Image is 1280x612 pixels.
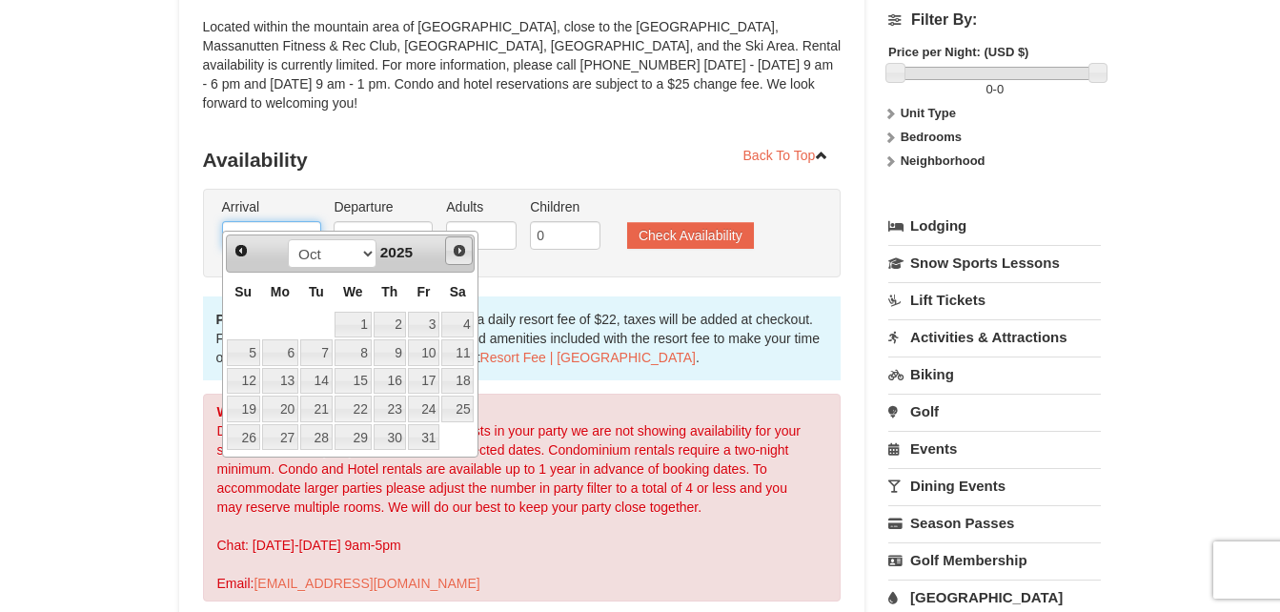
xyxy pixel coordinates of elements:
[381,284,397,299] span: Thursday
[888,542,1101,578] a: Golf Membership
[627,222,754,249] button: Check Availability
[335,368,372,395] a: 15
[888,431,1101,466] a: Events
[901,130,962,144] strong: Bedrooms
[441,396,474,422] a: 25
[480,350,696,365] a: Resort Fee | [GEOGRAPHIC_DATA]
[374,424,406,451] a: 30
[408,396,440,422] a: 24
[417,284,431,299] span: Friday
[271,284,290,299] span: Monday
[335,424,372,451] a: 29
[300,368,333,395] a: 14
[901,106,956,120] strong: Unit Type
[222,197,321,216] label: Arrival
[888,394,1101,429] a: Golf
[888,45,1028,59] strong: Price per Night: (USD $)
[408,424,440,451] a: 31
[888,319,1101,355] a: Activities & Attractions
[441,312,474,338] a: 4
[300,424,333,451] a: 28
[408,312,440,338] a: 3
[408,368,440,395] a: 17
[530,197,600,216] label: Children
[452,243,467,258] span: Next
[888,282,1101,317] a: Lift Tickets
[335,339,372,366] a: 8
[234,243,249,258] span: Prev
[216,312,295,327] strong: Please note:
[374,312,406,338] a: 2
[227,424,260,451] a: 26
[450,284,466,299] span: Saturday
[997,82,1004,96] span: 0
[334,197,433,216] label: Departure
[888,11,1101,29] h4: Filter By:
[374,339,406,366] a: 9
[441,339,474,366] a: 11
[731,141,842,170] a: Back To Top
[888,245,1101,280] a: Snow Sports Lessons
[343,284,363,299] span: Wednesday
[203,394,842,602] div: Due to the dates selected or number of guests in your party we are not showing availability for y...
[374,368,406,395] a: 16
[254,576,479,591] a: [EMAIL_ADDRESS][DOMAIN_NAME]
[262,368,298,395] a: 13
[888,468,1101,503] a: Dining Events
[262,339,298,366] a: 6
[229,237,255,264] a: Prev
[203,17,842,132] div: Located within the mountain area of [GEOGRAPHIC_DATA], close to the [GEOGRAPHIC_DATA], Massanutte...
[300,339,333,366] a: 7
[888,505,1101,541] a: Season Passes
[227,368,260,395] a: 12
[203,141,842,179] h3: Availability
[888,80,1101,99] label: -
[335,396,372,422] a: 22
[441,368,474,395] a: 18
[227,339,260,366] a: 5
[309,284,324,299] span: Tuesday
[408,339,440,366] a: 10
[445,236,474,265] a: Next
[262,396,298,422] a: 20
[446,197,517,216] label: Adults
[888,209,1101,243] a: Lodging
[234,284,252,299] span: Sunday
[227,396,260,422] a: 19
[901,153,985,168] strong: Neighborhood
[380,244,413,260] span: 2025
[888,357,1101,392] a: Biking
[300,396,333,422] a: 21
[217,404,302,419] strong: We are sorry!
[985,82,992,96] span: 0
[374,396,406,422] a: 23
[335,312,372,338] a: 1
[262,424,298,451] a: 27
[203,296,842,380] div: the nightly rates below include a daily resort fee of $22, taxes will be added at checkout. For m...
